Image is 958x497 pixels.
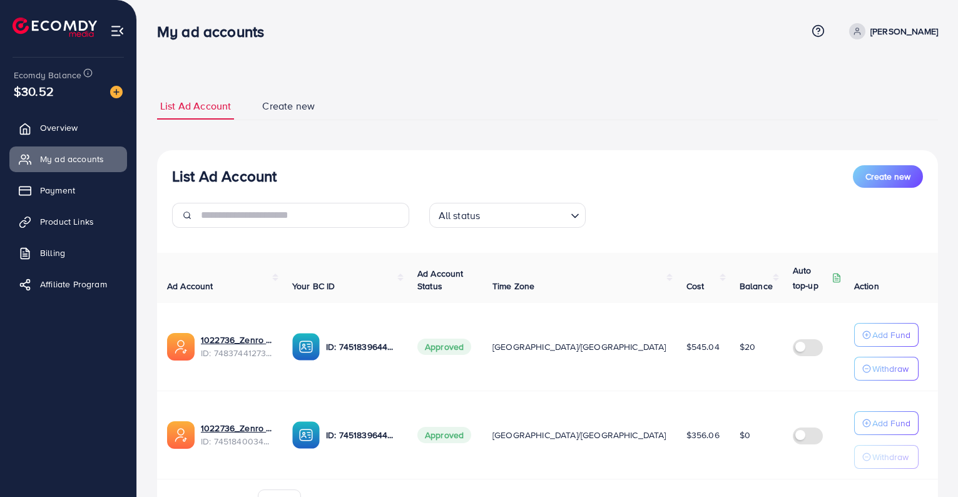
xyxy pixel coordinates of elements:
[844,23,938,39] a: [PERSON_NAME]
[9,178,127,203] a: Payment
[9,240,127,265] a: Billing
[9,115,127,140] a: Overview
[854,411,919,435] button: Add Fund
[872,361,909,376] p: Withdraw
[201,334,272,359] div: <span class='underline'>1022736_Zenro store 2_1742444975814</span></br>7483744127381684241
[854,323,919,347] button: Add Fund
[492,341,666,353] span: [GEOGRAPHIC_DATA]/[GEOGRAPHIC_DATA]
[292,280,335,292] span: Your BC ID
[172,167,277,185] h3: List Ad Account
[870,24,938,39] p: [PERSON_NAME]
[854,445,919,469] button: Withdraw
[436,207,483,225] span: All status
[110,86,123,98] img: image
[872,449,909,464] p: Withdraw
[201,435,272,448] span: ID: 7451840034455715856
[40,215,94,228] span: Product Links
[492,429,666,441] span: [GEOGRAPHIC_DATA]/[GEOGRAPHIC_DATA]
[484,204,565,225] input: Search for option
[13,18,97,37] img: logo
[292,421,320,449] img: ic-ba-acc.ded83a64.svg
[417,339,471,355] span: Approved
[292,333,320,361] img: ic-ba-acc.ded83a64.svg
[110,24,125,38] img: menu
[853,165,923,188] button: Create new
[201,347,272,359] span: ID: 7483744127381684241
[793,263,829,293] p: Auto top-up
[40,278,107,290] span: Affiliate Program
[326,428,397,443] p: ID: 7451839644771106833
[9,146,127,172] a: My ad accounts
[417,427,471,443] span: Approved
[201,334,272,346] a: 1022736_Zenro store 2_1742444975814
[854,280,879,292] span: Action
[326,339,397,354] p: ID: 7451839644771106833
[14,69,81,81] span: Ecomdy Balance
[14,82,54,100] span: $30.52
[167,421,195,449] img: ic-ads-acc.e4c84228.svg
[740,341,755,353] span: $20
[686,280,705,292] span: Cost
[160,99,231,113] span: List Ad Account
[9,272,127,297] a: Affiliate Program
[854,357,919,381] button: Withdraw
[157,23,274,41] h3: My ad accounts
[40,247,65,259] span: Billing
[872,327,910,342] p: Add Fund
[417,267,464,292] span: Ad Account Status
[40,121,78,134] span: Overview
[865,170,910,183] span: Create new
[686,341,720,353] span: $545.04
[262,99,315,113] span: Create new
[872,416,910,431] p: Add Fund
[686,429,720,441] span: $356.06
[492,280,534,292] span: Time Zone
[167,333,195,361] img: ic-ads-acc.e4c84228.svg
[40,153,104,165] span: My ad accounts
[40,184,75,197] span: Payment
[429,203,586,228] div: Search for option
[167,280,213,292] span: Ad Account
[905,441,949,488] iframe: Chat
[201,422,272,434] a: 1022736_Zenro store_1735016712629
[201,422,272,448] div: <span class='underline'>1022736_Zenro store_1735016712629</span></br>7451840034455715856
[740,429,750,441] span: $0
[740,280,773,292] span: Balance
[9,209,127,234] a: Product Links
